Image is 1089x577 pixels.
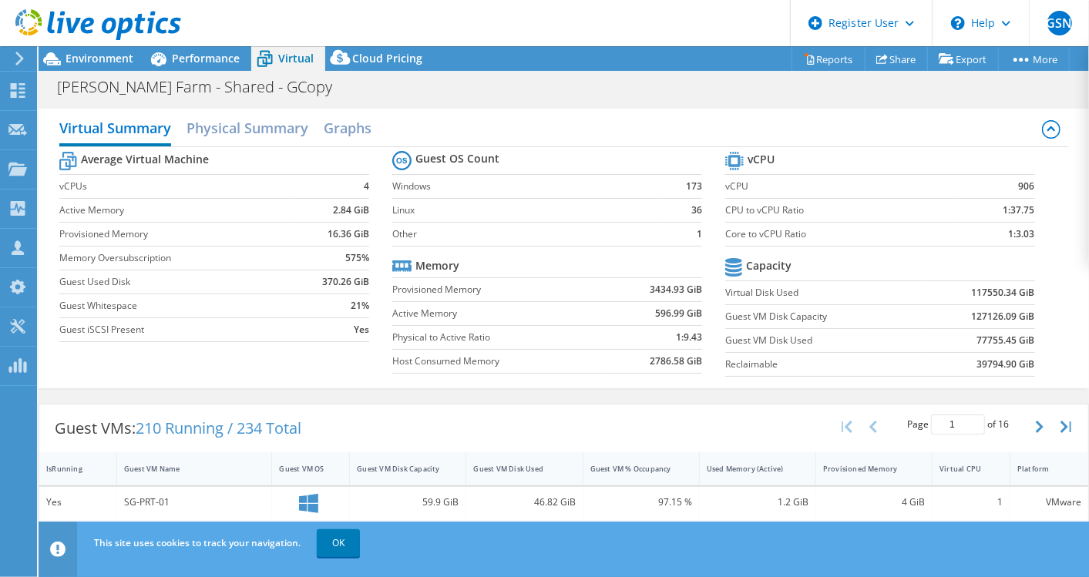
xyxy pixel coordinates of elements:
[725,226,953,242] label: Core to vCPU Ratio
[136,418,301,438] span: 210 Running / 234 Total
[317,529,360,557] a: OK
[1003,203,1035,218] b: 1:37.75
[691,203,702,218] b: 36
[94,536,301,549] span: This site uses cookies to track your navigation.
[39,404,317,452] div: Guest VMs:
[939,494,1003,511] div: 1
[46,494,109,511] div: Yes
[725,333,922,348] label: Guest VM Disk Used
[823,464,906,474] div: Provisioned Memory
[124,464,247,474] div: Guest VM Name
[931,414,985,434] input: jump to page
[324,112,371,143] h2: Graphs
[725,285,922,300] label: Virtual Disk Used
[1019,179,1035,194] b: 906
[392,330,605,345] label: Physical to Active Ratio
[977,357,1035,372] b: 39794.90 GiB
[977,333,1035,348] b: 77755.45 GiB
[124,494,265,511] div: SG-PRT-01
[725,203,953,218] label: CPU to vCPU Ratio
[392,226,661,242] label: Other
[725,179,953,194] label: vCPU
[59,226,294,242] label: Provisioned Memory
[392,306,605,321] label: Active Memory
[392,179,661,194] label: Windows
[352,51,422,65] span: Cloud Pricing
[748,152,775,167] b: vCPU
[1017,464,1063,474] div: Platform
[322,274,369,290] b: 370.26 GiB
[998,47,1070,71] a: More
[50,79,356,96] h1: [PERSON_NAME] Farm - Shared - GCopy
[707,494,808,511] div: 1.2 GiB
[354,322,369,337] b: Yes
[59,250,294,266] label: Memory Oversubscription
[650,282,702,297] b: 3434.93 GiB
[697,226,702,242] b: 1
[725,309,922,324] label: Guest VM Disk Capacity
[707,464,790,474] div: Used Memory (Active)
[59,322,294,337] label: Guest iSCSI Present
[725,357,922,372] label: Reclaimable
[676,330,702,345] b: 1:9.43
[972,309,1035,324] b: 127126.09 GiB
[59,179,294,194] label: vCPUs
[357,494,459,511] div: 59.9 GiB
[59,112,171,146] h2: Virtual Summary
[172,51,240,65] span: Performance
[939,464,984,474] div: Virtual CPU
[951,16,965,30] svg: \n
[59,203,294,218] label: Active Memory
[590,494,692,511] div: 97.15 %
[351,298,369,314] b: 21%
[392,282,605,297] label: Provisioned Memory
[686,179,702,194] b: 173
[746,258,792,273] b: Capacity
[650,354,702,369] b: 2786.58 GiB
[46,464,91,474] div: IsRunning
[333,203,369,218] b: 2.84 GiB
[357,464,440,474] div: Guest VM Disk Capacity
[345,250,369,266] b: 575%
[66,51,133,65] span: Environment
[1009,226,1035,242] b: 1:3.03
[59,298,294,314] label: Guest Whitespace
[278,51,314,65] span: Virtual
[927,47,999,71] a: Export
[473,494,575,511] div: 46.82 GiB
[823,494,925,511] div: 4 GiB
[279,464,324,474] div: Guest VM OS
[1017,494,1081,511] div: VMware
[392,354,605,369] label: Host Consumed Memory
[1047,11,1072,35] span: GSN
[415,151,499,166] b: Guest OS Count
[59,274,294,290] label: Guest Used Disk
[187,112,308,143] h2: Physical Summary
[81,152,209,167] b: Average Virtual Machine
[907,414,1009,434] span: Page of
[473,464,556,474] div: Guest VM Disk Used
[590,464,674,474] div: Guest VM % Occupancy
[392,203,661,218] label: Linux
[655,306,702,321] b: 596.99 GiB
[792,47,865,71] a: Reports
[972,285,1035,300] b: 117550.34 GiB
[865,47,928,71] a: Share
[415,258,459,273] b: Memory
[998,418,1009,431] span: 16
[364,179,369,194] b: 4
[328,226,369,242] b: 16.36 GiB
